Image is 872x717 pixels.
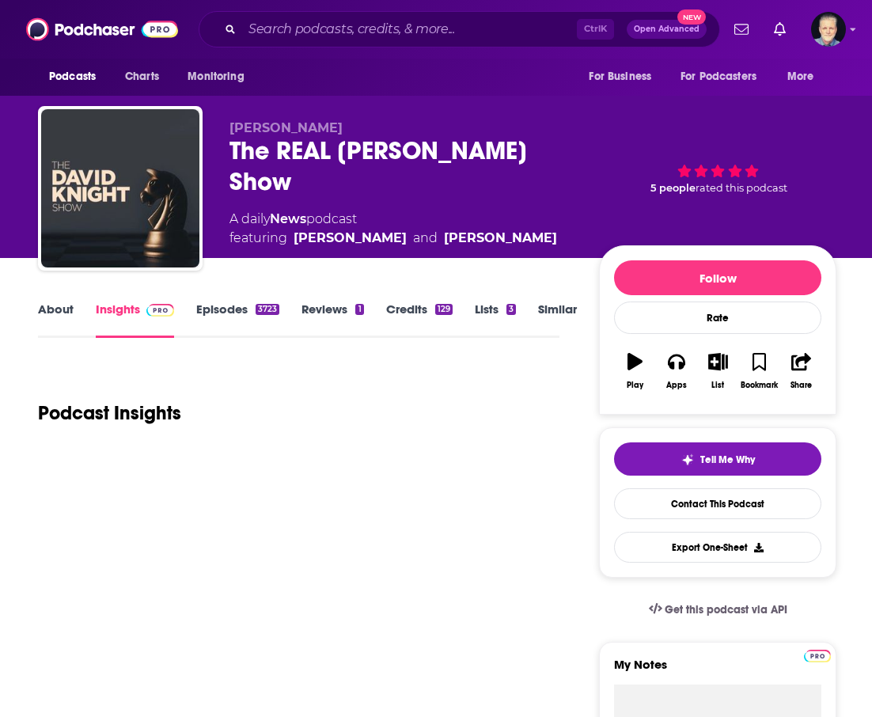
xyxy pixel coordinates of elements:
[435,304,453,315] div: 129
[96,302,174,338] a: InsightsPodchaser Pro
[665,603,787,616] span: Get this podcast via API
[146,304,174,317] img: Podchaser Pro
[229,210,557,248] div: A daily podcast
[38,302,74,338] a: About
[700,453,755,466] span: Tell Me Why
[355,304,363,315] div: 1
[599,120,836,219] div: 5 peoplerated this podcast
[614,657,821,685] label: My Notes
[229,229,557,248] span: featuring
[811,12,846,47] span: Logged in as JonesLiterary
[614,302,821,334] div: Rate
[636,590,801,629] a: Get this podcast via API
[115,62,169,92] a: Charts
[413,229,438,248] span: and
[386,302,453,338] a: Credits129
[578,62,671,92] button: open menu
[670,62,779,92] button: open menu
[538,302,577,338] a: Similar
[728,16,755,43] a: Show notifications dropdown
[614,488,821,519] a: Contact This Podcast
[696,182,787,194] span: rated this podcast
[506,304,516,315] div: 3
[804,650,832,662] img: Podchaser Pro
[650,182,696,194] span: 5 people
[270,211,306,226] a: News
[739,343,780,400] button: Bookmark
[768,16,792,43] a: Show notifications dropdown
[627,381,643,390] div: Play
[811,12,846,47] button: Show profile menu
[614,343,655,400] button: Play
[614,260,821,295] button: Follow
[681,66,756,88] span: For Podcasters
[444,229,557,248] a: [PERSON_NAME]
[242,17,577,42] input: Search podcasts, credits, & more...
[589,66,651,88] span: For Business
[38,401,181,425] h1: Podcast Insights
[176,62,264,92] button: open menu
[577,19,614,40] span: Ctrl K
[697,343,738,400] button: List
[787,66,814,88] span: More
[475,302,516,338] a: Lists3
[256,304,279,315] div: 3723
[804,647,832,662] a: Pro website
[776,62,834,92] button: open menu
[656,343,697,400] button: Apps
[780,343,821,400] button: Share
[125,66,159,88] span: Charts
[26,14,178,44] img: Podchaser - Follow, Share and Rate Podcasts
[811,12,846,47] img: User Profile
[681,453,694,466] img: tell me why sparkle
[199,11,720,47] div: Search podcasts, credits, & more...
[711,381,724,390] div: List
[627,20,707,39] button: Open AdvancedNew
[229,120,343,135] span: [PERSON_NAME]
[41,109,199,267] img: The REAL David Knight Show
[741,381,778,390] div: Bookmark
[634,25,699,33] span: Open Advanced
[790,381,812,390] div: Share
[614,442,821,476] button: tell me why sparkleTell Me Why
[666,381,687,390] div: Apps
[614,532,821,563] button: Export One-Sheet
[49,66,96,88] span: Podcasts
[677,9,706,25] span: New
[196,302,279,338] a: Episodes3723
[294,229,407,248] a: [PERSON_NAME]
[301,302,363,338] a: Reviews1
[38,62,116,92] button: open menu
[188,66,244,88] span: Monitoring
